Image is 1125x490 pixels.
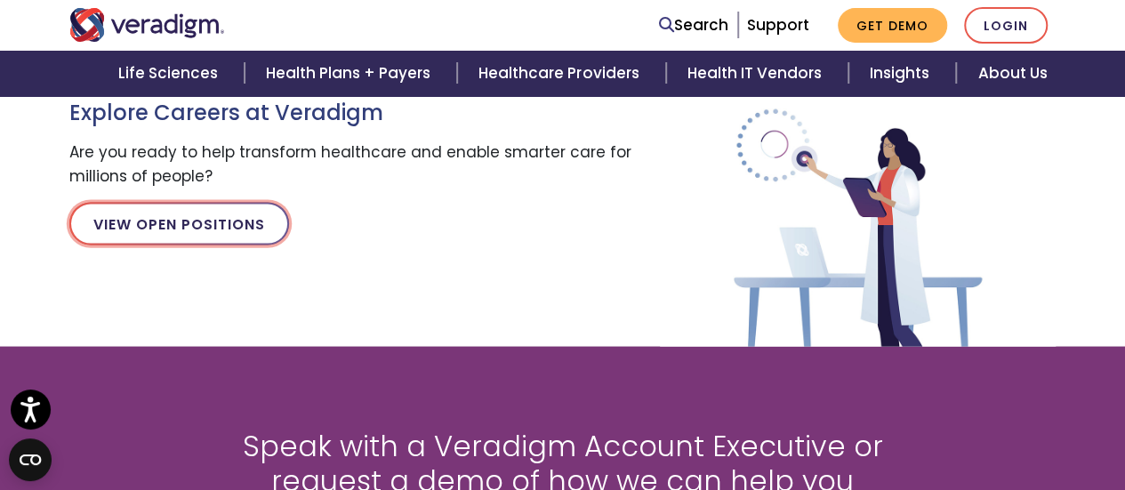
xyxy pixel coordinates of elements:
a: Support [747,14,809,36]
a: About Us [956,51,1068,96]
a: Health IT Vendors [666,51,848,96]
img: Veradigm logo [69,8,225,42]
a: Get Demo [838,8,947,43]
a: View Open Positions [69,203,289,245]
h3: Explore Careers at Veradigm [69,100,634,126]
a: Health Plans + Payers [245,51,457,96]
a: Search [659,13,728,37]
a: Login [964,7,1048,44]
button: Open CMP widget [9,438,52,481]
p: Are you ready to help transform healthcare and enable smarter care for millions of people? [69,141,634,189]
a: Insights [848,51,956,96]
a: Healthcare Providers [457,51,665,96]
a: Life Sciences [97,51,245,96]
